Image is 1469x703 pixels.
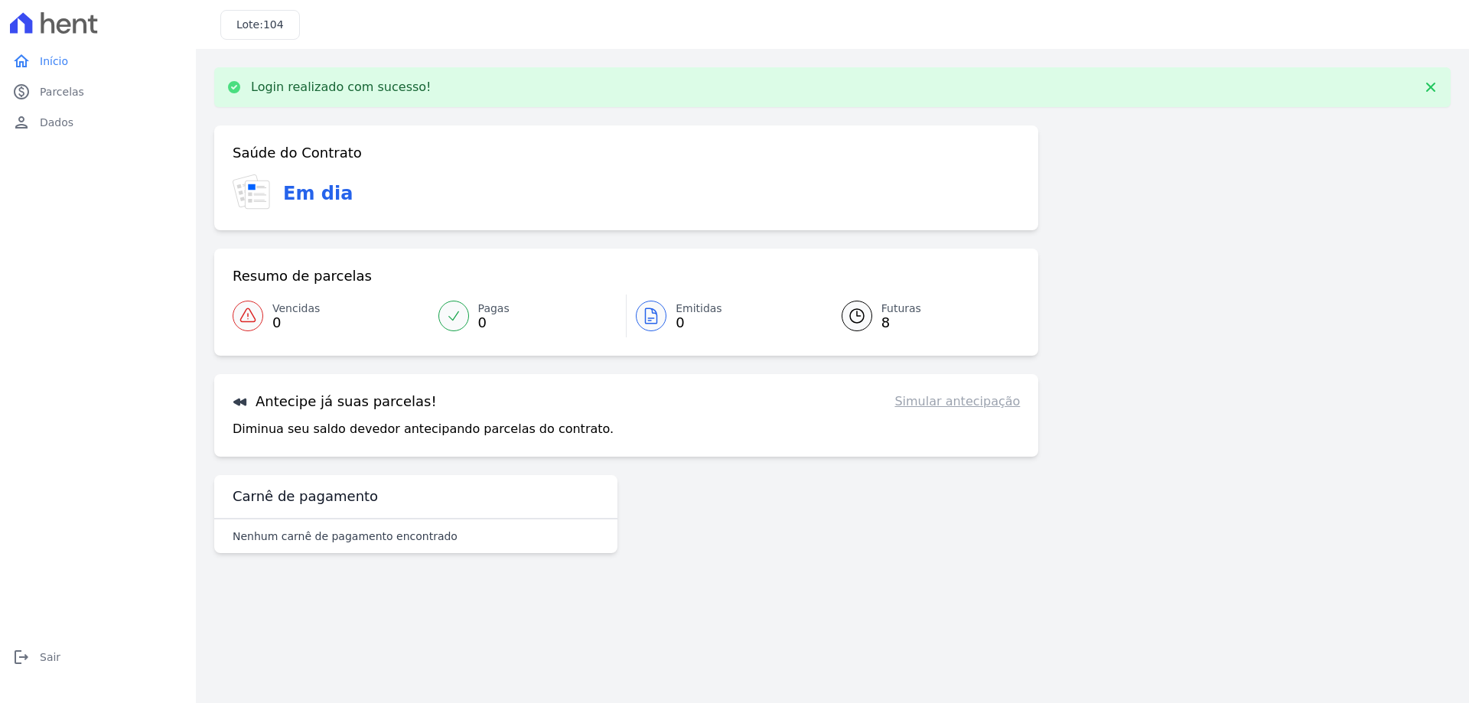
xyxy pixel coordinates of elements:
[6,76,190,107] a: paidParcelas
[233,529,458,544] p: Nenhum carnê de pagamento encontrado
[283,180,353,207] h3: Em dia
[881,317,921,329] span: 8
[6,642,190,672] a: logoutSair
[429,295,627,337] a: Pagas 0
[233,420,614,438] p: Diminua seu saldo devedor antecipando parcelas do contrato.
[40,115,73,130] span: Dados
[676,301,722,317] span: Emitidas
[823,295,1021,337] a: Futuras 8
[6,46,190,76] a: homeInício
[233,295,429,337] a: Vencidas 0
[627,295,823,337] a: Emitidas 0
[478,317,510,329] span: 0
[676,317,722,329] span: 0
[233,392,437,411] h3: Antecipe já suas parcelas!
[40,54,68,69] span: Início
[40,649,60,665] span: Sair
[6,107,190,138] a: personDados
[12,83,31,101] i: paid
[881,301,921,317] span: Futuras
[263,18,284,31] span: 104
[233,267,372,285] h3: Resumo de parcelas
[233,487,378,506] h3: Carnê de pagamento
[894,392,1020,411] a: Simular antecipação
[12,52,31,70] i: home
[236,17,284,33] h3: Lote:
[233,144,362,162] h3: Saúde do Contrato
[478,301,510,317] span: Pagas
[272,317,320,329] span: 0
[12,648,31,666] i: logout
[40,84,84,99] span: Parcelas
[12,113,31,132] i: person
[272,301,320,317] span: Vencidas
[251,80,432,95] p: Login realizado com sucesso!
